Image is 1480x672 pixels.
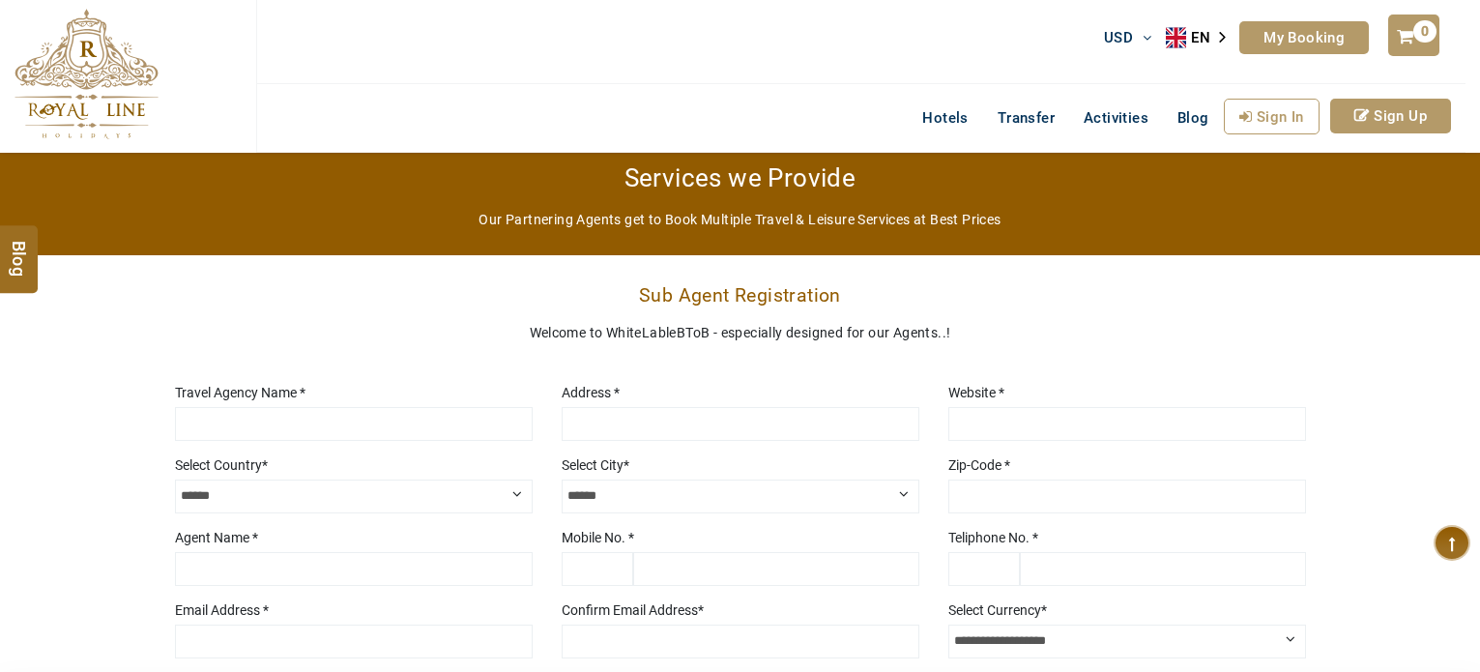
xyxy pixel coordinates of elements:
[175,284,1306,307] h3: Sub Agent Registration
[908,99,982,137] a: Hotels
[1104,29,1133,46] span: USD
[1224,99,1320,134] a: Sign In
[1330,99,1451,133] a: Sign Up
[1413,20,1436,43] span: 0
[948,528,1306,547] label: Teliphone No. *
[175,455,533,475] label: Select Country*
[175,600,533,620] label: Email Address *
[175,383,533,402] label: Travel Agency Name *
[948,383,1306,402] label: Website *
[562,383,919,402] label: Address *
[15,9,159,139] img: The Royal Line Holidays
[1388,15,1438,56] a: 0
[948,600,1306,620] label: Select Currency*
[1166,23,1239,52] div: Language
[175,322,1306,344] p: Welcome to WhiteLableBToB - especially designed for our Agents..!
[1239,21,1369,54] a: My Booking
[983,99,1069,137] a: Transfer
[1177,109,1209,127] span: Blog
[10,162,1470,194] h1: Services we Provide
[175,528,533,547] label: Agent Name *
[1166,23,1239,52] a: EN
[1166,23,1239,52] aside: Language selected: English
[7,241,32,257] span: Blog
[1163,99,1224,137] a: Blog
[948,455,1306,475] label: Zip-Code *
[10,209,1470,231] p: Our Partnering Agents get to Book Multiple Travel & Leisure Services at Best Prices
[562,528,919,547] label: Mobile No. *
[1069,99,1163,137] a: Activities
[562,600,919,620] label: Confirm Email Address*
[562,455,919,475] label: Select City*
